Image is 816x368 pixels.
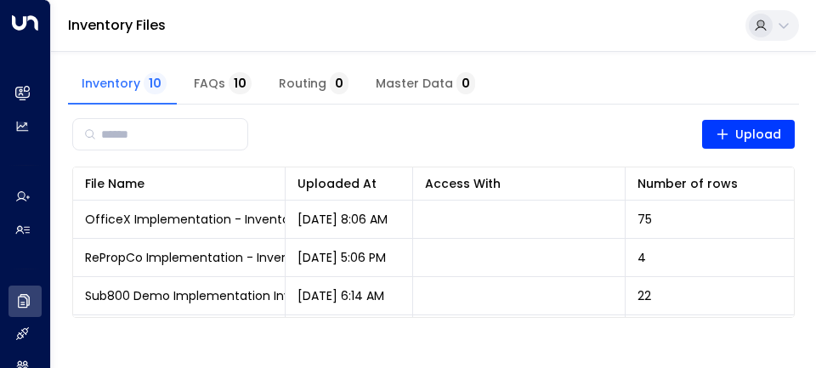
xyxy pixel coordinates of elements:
span: 75 [637,211,652,228]
span: 10 [144,72,167,94]
span: RePropCo Implementation - Inventory (3).csv [85,249,358,266]
div: File Name [85,173,144,194]
span: 22 [637,287,651,304]
div: Number of rows [637,173,784,194]
span: Master Data [376,76,475,92]
span: Upload [716,124,782,145]
span: 0 [330,72,348,94]
p: [DATE] 5:06 PM [297,249,386,266]
span: 4 [637,249,646,266]
span: FAQs [194,76,252,92]
span: 10 [229,72,252,94]
div: File Name [85,173,273,194]
span: Sub800 Demo Implementation Inventory - Calendar Links.csv [85,287,451,304]
p: [DATE] 8:06 AM [297,211,388,228]
button: Upload [702,120,796,149]
div: Number of rows [637,173,738,194]
span: Routing [279,76,348,92]
div: Uploaded At [297,173,400,194]
span: OfficeX Implementation - Inventory - Conversational Scheduling.csv [85,211,496,228]
span: 0 [456,72,475,94]
div: Uploaded At [297,173,377,194]
div: Access With [425,173,613,194]
a: Inventory Files [68,15,166,35]
p: [DATE] 6:14 AM [297,287,384,304]
span: Inventory [82,76,167,92]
